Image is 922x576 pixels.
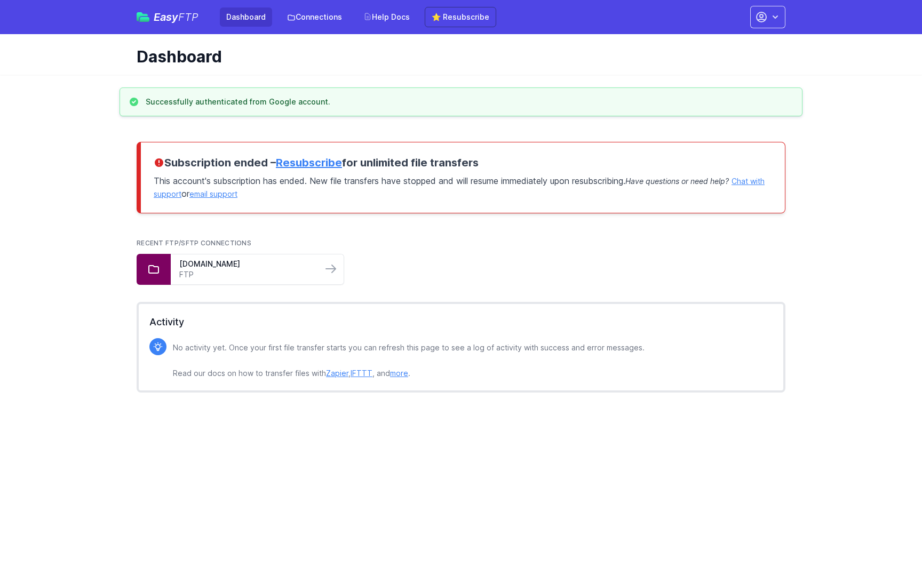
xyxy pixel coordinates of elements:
[137,12,198,22] a: EasyFTP
[179,269,314,280] a: FTP
[154,155,772,170] h3: Subscription ended – for unlimited file transfers
[220,7,272,27] a: Dashboard
[137,239,785,247] h2: Recent FTP/SFTP Connections
[425,7,496,27] a: ⭐ Resubscribe
[154,12,198,22] span: Easy
[625,177,729,186] span: Have questions or need help?
[137,47,777,66] h1: Dashboard
[154,170,772,200] p: This account's subscription has ended. New file transfers have stopped and will resume immediatel...
[173,341,645,380] p: No activity yet. Once your first file transfer starts you can refresh this page to see a log of a...
[178,11,198,23] span: FTP
[189,189,237,198] a: email support
[326,369,348,378] a: Zapier
[390,369,408,378] a: more
[179,259,314,269] a: [DOMAIN_NAME]
[357,7,416,27] a: Help Docs
[351,369,372,378] a: IFTTT
[137,12,149,22] img: easyftp_logo.png
[146,97,330,107] h3: Successfully authenticated from Google account.
[276,156,342,169] a: Resubscribe
[281,7,348,27] a: Connections
[149,315,773,330] h2: Activity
